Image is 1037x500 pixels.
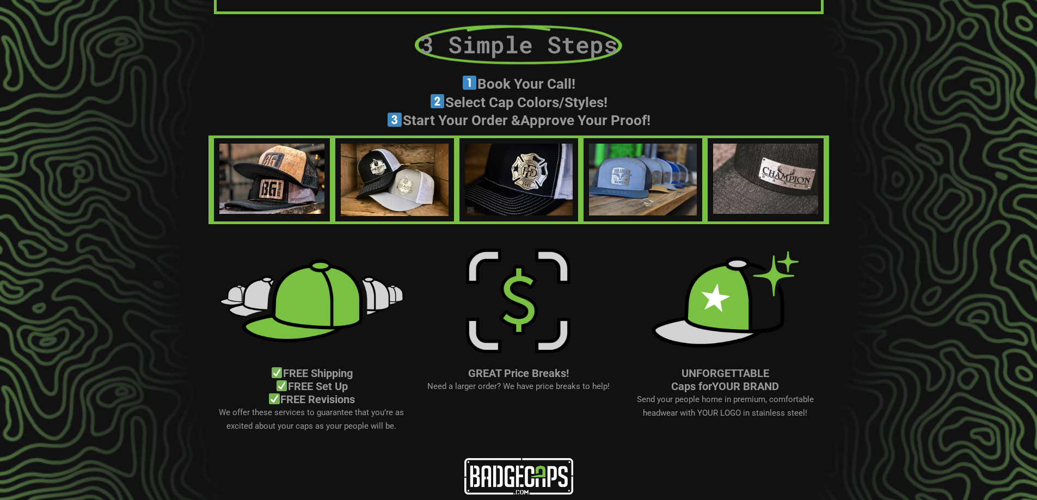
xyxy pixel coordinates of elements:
[464,458,573,495] img: Badge Caps horizontal Logo with green accent
[386,112,520,128] b: Start Your Order &
[468,367,569,380] b: GREAT Price Breaks!
[463,76,477,90] img: 1️⃣
[420,30,618,59] span: 3 Simple Steps
[299,1,334,9] span: Last Name
[445,94,608,110] b: Select Cap Colors/Styles!
[268,393,355,406] strong: FREE Revisions
[682,367,769,380] strong: UNFORGETTABLE
[219,408,404,431] span: We offer these services to guarantee that you’re as excited about your caps as your people will be.
[272,367,283,378] img: ✅
[431,94,445,108] img: 2️⃣
[712,380,779,393] strong: YOUR BRAND
[388,113,402,127] img: 3️⃣
[671,380,712,393] strong: Caps for
[271,367,353,380] strong: FREE Shipping
[299,90,316,98] span: State
[275,380,348,393] strong: FREE Set Up
[637,394,814,418] span: Send your people home in premium, comfortable headwear with YOUR LOGO in stainless steel!
[462,76,576,92] b: Book Your Call!
[277,380,287,391] img: ✅
[520,112,651,128] b: Approve Your Proof!
[269,393,280,404] img: ✅
[242,197,357,225] input: Request Info!
[465,144,573,215] img: brushed stainless steel closeup of Faught Fire Department logo laser cut into metal badge
[299,46,349,54] span: Your Best Email
[427,381,610,391] span: Need a larger order? We have price breaks to help!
